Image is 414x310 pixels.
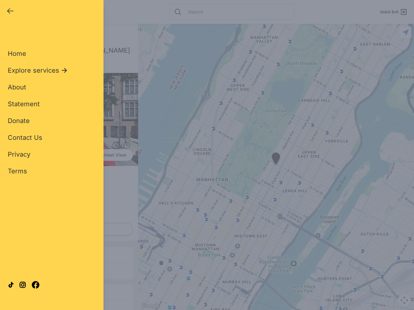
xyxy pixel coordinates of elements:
a: Statement [8,99,40,108]
span: Donate [8,117,30,125]
button: Explore services [8,66,68,75]
a: Donate [8,116,30,125]
span: Home [8,50,26,57]
a: Privacy [8,150,30,159]
a: Home [8,49,26,58]
span: Terms [8,167,27,175]
span: About [8,83,26,91]
span: Explore services [8,66,59,75]
span: Contact Us [8,134,42,141]
span: Statement [8,100,40,108]
a: About [8,83,26,92]
span: Privacy [8,150,30,158]
a: Contact Us [8,133,42,142]
a: Terms [8,167,27,176]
